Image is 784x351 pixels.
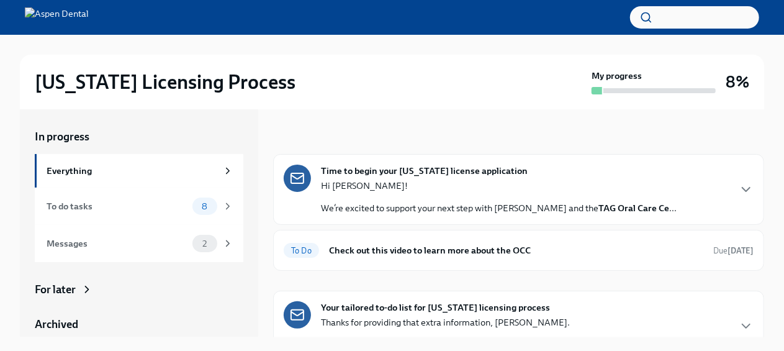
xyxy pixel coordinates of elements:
span: To Do [284,246,319,255]
strong: TAG Oral Care Ce [598,203,669,214]
span: 2 [195,239,214,248]
h6: Check out this video to learn more about the OCC [329,244,703,257]
span: Due [713,246,754,255]
div: Everything [47,164,217,178]
a: To do tasks8 [35,188,243,225]
p: Thanks for providing that extra information, [PERSON_NAME]. [321,316,570,329]
a: Messages2 [35,225,243,262]
p: We’re excited to support your next step with [PERSON_NAME] and the ... [321,202,677,214]
div: In progress [273,129,328,144]
a: To DoCheck out this video to learn more about the OCCDue[DATE] [284,240,754,260]
strong: My progress [592,70,642,82]
span: 8 [194,202,215,211]
a: Archived [35,317,243,332]
a: Everything [35,154,243,188]
strong: Time to begin your [US_STATE] license application [321,165,528,177]
h2: [US_STATE] Licensing Process [35,70,295,94]
span: September 6th, 2025 13:00 [713,245,754,257]
a: In progress [35,129,243,144]
strong: Your tailored to-do list for [US_STATE] licensing process [321,301,550,314]
p: Hi [PERSON_NAME]! [321,180,677,192]
div: Messages [47,237,187,250]
a: For later [35,282,243,297]
div: To do tasks [47,199,187,213]
div: For later [35,282,76,297]
h3: 8% [726,71,749,93]
img: Aspen Dental [25,7,89,27]
strong: [DATE] [728,246,754,255]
